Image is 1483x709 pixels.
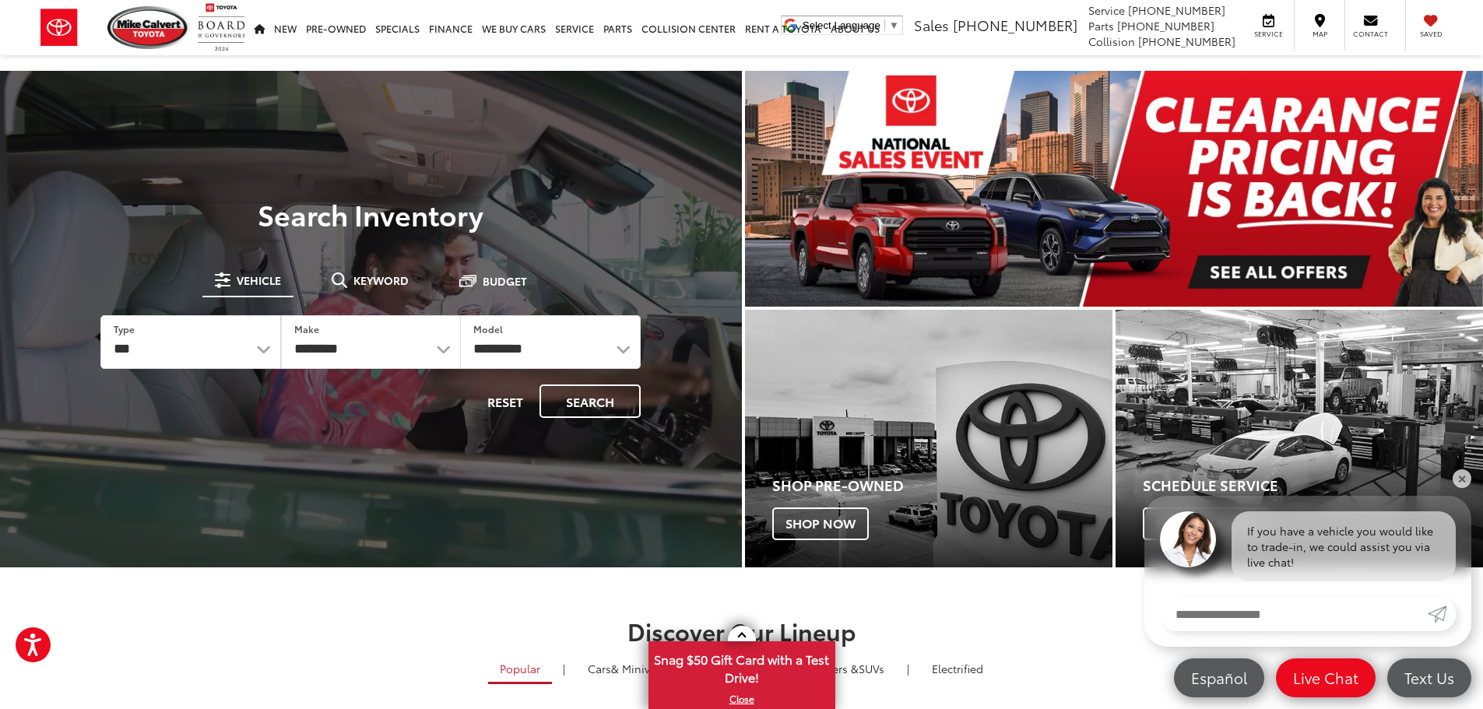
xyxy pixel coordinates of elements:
span: ▼ [889,19,899,31]
span: Budget [483,276,527,286]
span: Saved [1414,29,1448,39]
h2: Discover Our Lineup [193,618,1291,644]
span: Snag $50 Gift Card with a Test Drive! [650,643,834,690]
span: Map [1302,29,1337,39]
span: [PHONE_NUMBER] [1138,33,1235,49]
span: Español [1183,668,1255,687]
span: ​ [884,19,885,31]
button: Reset [474,384,536,418]
label: Make [294,322,319,335]
button: Search [539,384,641,418]
a: Popular [488,655,552,684]
span: Sales [914,15,949,35]
div: Toyota [1116,310,1483,567]
span: Contact [1353,29,1388,39]
span: & Minivan [611,661,663,676]
div: If you have a vehicle you would like to trade-in, we could assist you via live chat! [1232,511,1456,581]
span: Service [1088,2,1125,18]
a: Live Chat [1276,658,1376,697]
span: [PHONE_NUMBER] [1117,18,1214,33]
label: Model [473,322,503,335]
li: | [559,661,569,676]
span: [PHONE_NUMBER] [953,15,1077,35]
a: Submit [1428,597,1456,631]
span: Text Us [1397,668,1462,687]
li: | [903,661,913,676]
span: Live Chat [1285,668,1366,687]
span: Vehicle [237,275,281,286]
span: Shop Now [772,507,869,540]
a: Electrified [920,655,995,682]
span: Service [1251,29,1286,39]
a: Text Us [1387,658,1471,697]
span: Parts [1088,18,1114,33]
h4: Schedule Service [1143,478,1483,493]
h4: Shop Pre-Owned [772,478,1112,493]
input: Enter your message [1160,597,1428,631]
img: Mike Calvert Toyota [107,6,190,49]
a: Shop Pre-Owned Shop Now [745,310,1112,567]
a: Schedule Service Schedule Now [1116,310,1483,567]
a: Español [1174,658,1264,697]
img: Agent profile photo [1160,511,1216,567]
a: Cars [576,655,675,682]
div: Toyota [745,310,1112,567]
h3: Search Inventory [65,198,676,230]
span: Collision [1088,33,1135,49]
span: Keyword [353,275,409,286]
label: Type [114,322,135,335]
a: SUVs [778,655,896,682]
span: Schedule Now [1143,507,1269,540]
span: [PHONE_NUMBER] [1128,2,1225,18]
